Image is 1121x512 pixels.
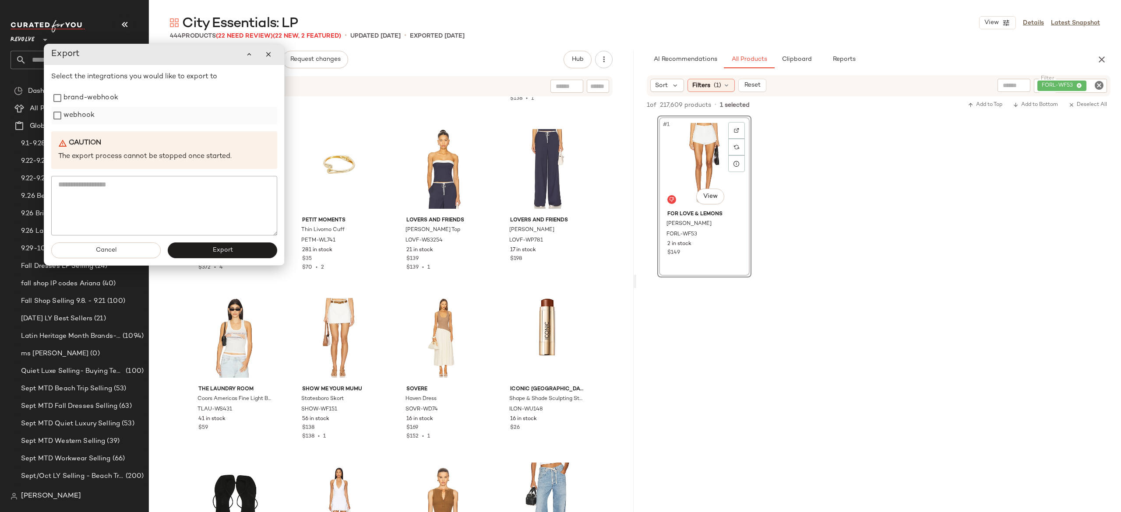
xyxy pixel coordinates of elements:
span: (200) [124,471,144,481]
span: 9.22-9.28 Matching Sets Best-Sellers [21,156,126,166]
span: (21) [92,314,106,324]
span: (1094) [121,331,144,341]
span: Sort [655,81,668,90]
span: TLAU-WS431 [197,406,232,414]
span: 4 [219,265,223,270]
span: ICONIC [GEOGRAPHIC_DATA] [510,386,584,393]
span: Lovers and Friends [406,217,480,224]
span: • [715,101,716,109]
button: Hub [564,51,592,68]
span: (100) [124,366,144,376]
span: SHOW-WF151 [301,406,337,414]
span: Add to Top [968,102,1002,108]
span: SOVERE [406,386,480,393]
span: (39) [105,436,120,446]
span: Latin Heritage Month Brands- DO NOT DELETE [21,331,121,341]
span: 1 [323,434,326,439]
span: $198 [510,255,522,263]
i: Clear Filter [1094,80,1104,91]
img: svg%3e [734,128,739,133]
span: Sept MTD Workwear Selling [21,454,111,464]
span: Request changes [290,56,341,63]
p: updated [DATE] [350,32,401,41]
span: 2 [321,265,324,270]
img: svg%3e [170,18,179,27]
span: View [702,193,717,200]
img: LOVF-WS3254_V1.jpg [399,125,487,213]
span: $138 [510,96,522,102]
span: petit moments [302,217,376,224]
span: Add to Bottom [1013,102,1058,108]
span: 1 [427,434,430,439]
span: 9..26 Best-Sellers [21,191,77,201]
span: fall shop lP codes Ariana [21,279,101,289]
span: Coors Americas Fine Light Beer Rib Tank Top [197,395,271,403]
span: SOVR-WD74 [405,406,438,414]
span: All Products [731,56,767,63]
button: Export [168,242,277,258]
button: Deselect All [1065,100,1110,110]
span: (100) [106,296,125,306]
img: ILON-WU148_V1.jpg [503,294,591,382]
span: 9.29-10.3 AM Newness [21,244,94,254]
p: Select the integrations you would like to export to [51,72,277,82]
span: • [345,31,347,41]
span: $169 [406,424,418,432]
span: Statesboro Skort [301,395,344,403]
span: $70 [302,265,312,270]
img: LOVF-WP781_V1.jpg [503,125,591,213]
span: AI Recommendations [653,56,717,63]
span: Reports [832,56,855,63]
span: $138 [302,434,314,439]
span: 217,609 products [660,101,711,110]
span: • [211,265,219,270]
span: All Products [30,104,69,114]
span: (22 Need Review) [216,33,273,39]
span: #1 [662,120,671,129]
div: Products [170,32,341,41]
span: 16 in stock [406,415,433,423]
img: TLAU-WS431_V1.jpg [191,294,279,382]
span: Clipboard [781,56,811,63]
span: $138 [302,424,314,432]
span: Show Me Your Mumu [302,386,376,393]
a: Latest Snapshot [1051,18,1100,28]
span: 9.22-9.28 Western Best-Sellers [21,174,119,184]
span: 9.1-9.28 Matching Sets Best-Sellers [21,139,126,149]
span: $59 [198,424,208,432]
span: Deselect All [1068,102,1107,108]
span: 9.26 Bridal Pulls [21,209,71,219]
p: The export process cannot be stopped once started. [58,152,270,162]
span: Hub [571,56,584,63]
span: (1) [714,81,721,90]
span: 9.26 Last 60 Day Receipt Dresses Selling [21,226,125,236]
span: LOVF-WP781 [509,237,543,245]
span: 1 [427,265,430,270]
span: Sept MTD Beach Trip Selling [21,384,112,394]
span: (24) [93,261,107,271]
img: SHOW-WF151_V1.jpg [295,294,383,382]
span: Shape & Shade Sculpting Stick [509,395,583,403]
span: Thin Livorno Cuff [301,226,345,234]
span: [PERSON_NAME] [509,226,554,234]
span: 281 in stock [302,246,332,254]
span: $35 [302,255,312,263]
span: (53) [120,419,134,429]
span: $372 [198,265,211,270]
p: Exported [DATE] [410,32,465,41]
span: • [312,265,321,270]
span: Quiet Luxe Selling- Buying Team [21,366,124,376]
span: LOVF-WS3254 [405,237,443,245]
img: FORL-WF53_V1.jpg [660,119,748,207]
span: (22 New, 2 Featured) [273,33,341,39]
span: (0) [88,349,99,359]
span: 1 [531,96,534,102]
span: View [984,19,999,26]
span: 16 in stock [510,415,537,423]
span: Sept MTD Western Selling [21,436,105,446]
button: View [696,189,724,204]
span: $139 [406,265,419,270]
span: ILON-WU148 [509,406,543,414]
img: cfy_white_logo.C9jOOHJF.svg [11,20,85,32]
button: Add to Bottom [1009,100,1061,110]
